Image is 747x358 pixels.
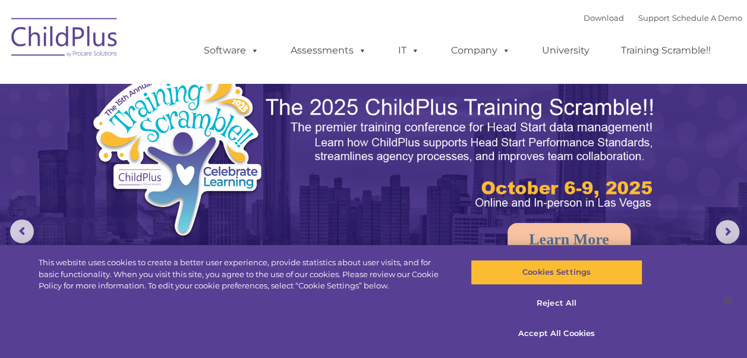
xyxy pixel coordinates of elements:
a: University [530,39,601,62]
span: Phone number [165,127,216,136]
a: Assessments [279,39,379,62]
a: Software [192,39,271,62]
button: Accept All Cookies [471,321,642,346]
button: Reject All [471,291,642,316]
a: Schedule A Demo [672,13,742,23]
font: | [584,13,742,23]
a: Download [584,13,624,23]
a: Learn More [508,223,631,256]
a: Training Scramble!! [609,39,723,62]
div: This website uses cookies to create a better user experience, provide statistics about user visit... [39,257,448,292]
button: Close [715,287,741,313]
button: Cookies Settings [471,260,642,285]
span: Last name [165,78,201,87]
a: Support [638,13,670,23]
a: IT [386,39,431,62]
img: ChildPlus by Procare Solutions [5,10,124,69]
a: Company [439,39,522,62]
